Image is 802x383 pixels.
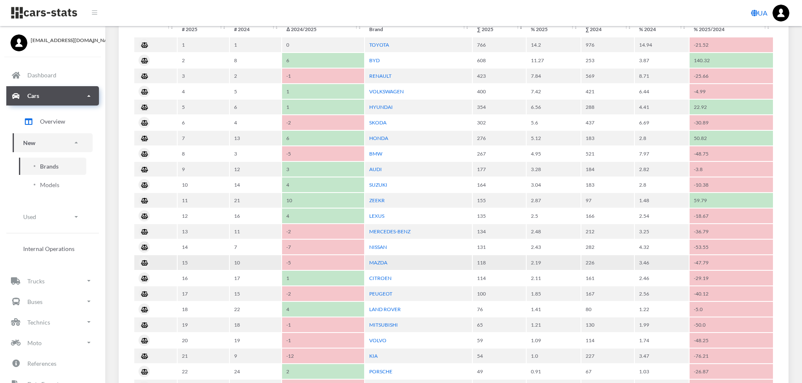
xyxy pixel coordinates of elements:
a: MITSUBISHI [369,322,398,328]
td: 9 [178,162,229,177]
span: Models [40,180,59,189]
p: Dashboard [27,70,56,80]
td: 437 [581,115,634,130]
th: ∑&nbsp;2024: activate to sort column ascending [581,22,634,37]
td: 7 [230,240,281,254]
td: 19 [230,333,281,348]
td: -5.0 [690,302,773,317]
p: Cars [27,90,39,101]
td: -1 [282,69,364,83]
td: 3.04 [527,177,581,192]
td: 76 [473,302,526,317]
td: 276 [473,131,526,145]
td: 59.79 [690,193,773,208]
td: 3.46 [635,255,689,270]
td: 6 [282,53,364,68]
td: 1 [178,37,229,52]
td: 114 [581,333,634,348]
td: 8 [178,146,229,161]
td: 49 [473,364,526,379]
td: -5 [282,255,364,270]
a: Used [13,207,93,226]
td: -30.89 [690,115,773,130]
a: LEXUS [369,213,384,219]
th: Δ&nbsp;2024/2025: activate to sort column ascending [282,22,364,37]
td: -18.67 [690,209,773,223]
td: 1.48 [635,193,689,208]
td: 3.25 [635,224,689,239]
td: 4 [178,84,229,99]
td: 13 [230,131,281,145]
td: 6.69 [635,115,689,130]
td: 12 [178,209,229,223]
td: 267 [473,146,526,161]
td: 16 [230,209,281,223]
a: Internal Operations [13,240,93,257]
td: 3.28 [527,162,581,177]
td: 14.2 [527,37,581,52]
a: KIA [369,353,378,359]
th: : activate to sort column ascending [134,22,177,37]
td: -10.38 [690,177,773,192]
a: LAND ROVER [369,306,401,312]
td: -50.0 [690,317,773,332]
td: 4 [230,115,281,130]
td: -2 [282,115,364,130]
td: -5 [282,146,364,161]
td: 12 [230,162,281,177]
td: 2.82 [635,162,689,177]
td: 1.03 [635,364,689,379]
td: 67 [581,364,634,379]
a: References [6,354,99,373]
td: 1.41 [527,302,581,317]
td: 130 [581,317,634,332]
a: Overview [13,111,93,132]
td: 0.91 [527,364,581,379]
th: #&nbsp;2024: activate to sort column ascending [230,22,281,37]
td: -12 [282,349,364,363]
td: 6.44 [635,84,689,99]
td: 766 [473,37,526,52]
td: 114 [473,271,526,285]
td: 11 [178,193,229,208]
td: 8 [230,53,281,68]
p: Technics [27,317,50,328]
td: 167 [581,286,634,301]
td: -2 [282,286,364,301]
td: 5 [178,100,229,114]
a: SKODA [369,119,386,126]
td: -7 [282,240,364,254]
td: 2 [230,69,281,83]
td: -40.12 [690,286,773,301]
td: 9 [230,349,281,363]
a: HONDA [369,135,388,141]
td: 10 [178,177,229,192]
a: [EMAIL_ADDRESS][DOMAIN_NAME] [11,34,95,44]
td: 22.92 [690,100,773,114]
td: 22 [230,302,281,317]
td: 20 [178,333,229,348]
td: 253 [581,53,634,68]
td: -76.21 [690,349,773,363]
td: 226 [581,255,634,270]
td: 2.46 [635,271,689,285]
td: 212 [581,224,634,239]
td: 1.85 [527,286,581,301]
td: -25.66 [690,69,773,83]
td: 3.47 [635,349,689,363]
th: #&nbsp;2025: activate to sort column ascending [178,22,229,37]
td: 5 [230,84,281,99]
a: HYUNDAI [369,104,393,110]
a: TOYOTA [369,42,389,48]
td: 183 [581,131,634,145]
td: 7.84 [527,69,581,83]
td: 2 [282,364,364,379]
td: 18 [178,302,229,317]
a: Moto [6,333,99,352]
td: 11.27 [527,53,581,68]
span: Overview [40,117,65,126]
td: 50.82 [690,131,773,145]
td: 131 [473,240,526,254]
td: 3.87 [635,53,689,68]
th: %&nbsp;2025: activate to sort column ascending [527,22,581,37]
